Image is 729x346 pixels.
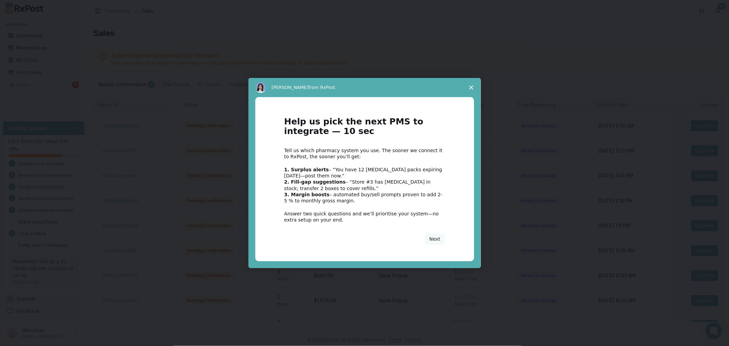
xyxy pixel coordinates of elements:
span: Close survey [462,78,481,97]
button: Next [425,233,445,245]
h1: Help us pick the next PMS to integrate — 10 sec [284,117,445,141]
img: Profile image for Alice [255,82,266,93]
span: [PERSON_NAME] [272,85,309,90]
div: Answer two quick questions and we’ll prioritise your system—no extra setup on your end. [284,211,445,223]
div: – automated buy/sell prompts proven to add 2-5 % to monthly gross margin. [284,191,445,204]
b: 1. Surplus alerts [284,167,329,172]
div: – “Store #3 has [MEDICAL_DATA] in stock; transfer 2 boxes to cover refills.” [284,179,445,191]
div: – “You have 12 [MEDICAL_DATA] packs expiring [DATE]—post them now.” [284,167,445,179]
b: 3. Margin boosts [284,192,330,197]
span: from RxPost [309,85,335,90]
div: Tell us which pharmacy system you use. The sooner we connect it to RxPost, the sooner you’ll get: [284,147,445,160]
b: 2. Fill-gap suggestions [284,179,346,185]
